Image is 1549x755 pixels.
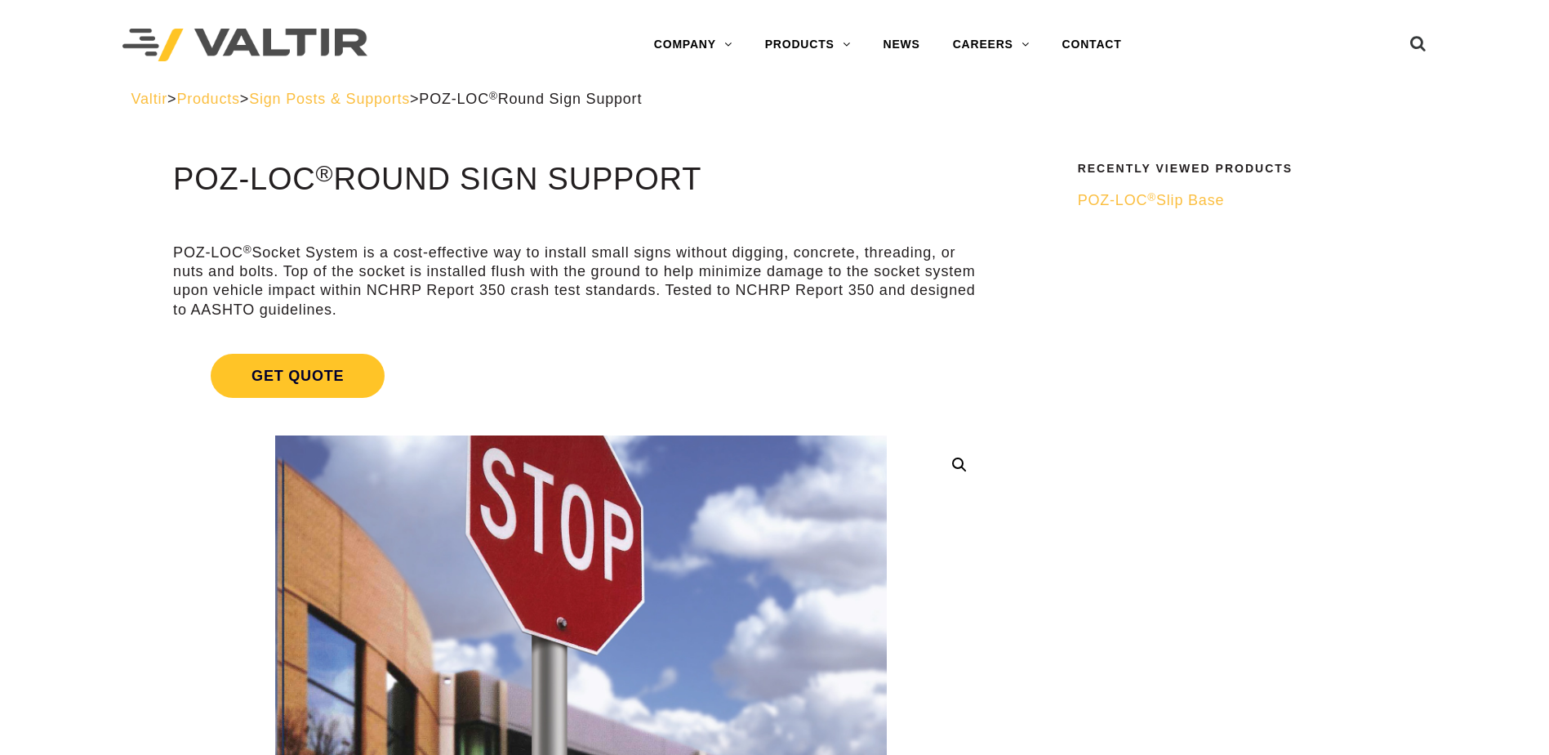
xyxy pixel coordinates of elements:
[937,29,1046,61] a: CAREERS
[243,243,252,256] sup: ®
[131,91,167,107] a: Valtir
[173,243,989,320] p: POZ-LOC Socket System is a cost-effective way to install small signs without digging, concrete, t...
[419,91,642,107] span: POZ-LOC Round Sign Support
[173,334,989,418] a: Get Quote
[131,90,1418,109] div: > > >
[638,29,749,61] a: COMPANY
[489,90,498,102] sup: ®
[173,163,989,197] h1: POZ-LOC Round Sign Support
[211,354,385,398] span: Get Quote
[1078,163,1408,175] h2: Recently Viewed Products
[1046,29,1138,61] a: CONTACT
[176,91,239,107] a: Products
[867,29,937,61] a: NEWS
[1078,192,1225,208] span: POZ-LOC Slip Base
[249,91,410,107] a: Sign Posts & Supports
[1147,191,1156,203] sup: ®
[749,29,867,61] a: PRODUCTS
[316,160,334,186] sup: ®
[122,29,367,62] img: Valtir
[1078,191,1408,210] a: POZ-LOC®Slip Base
